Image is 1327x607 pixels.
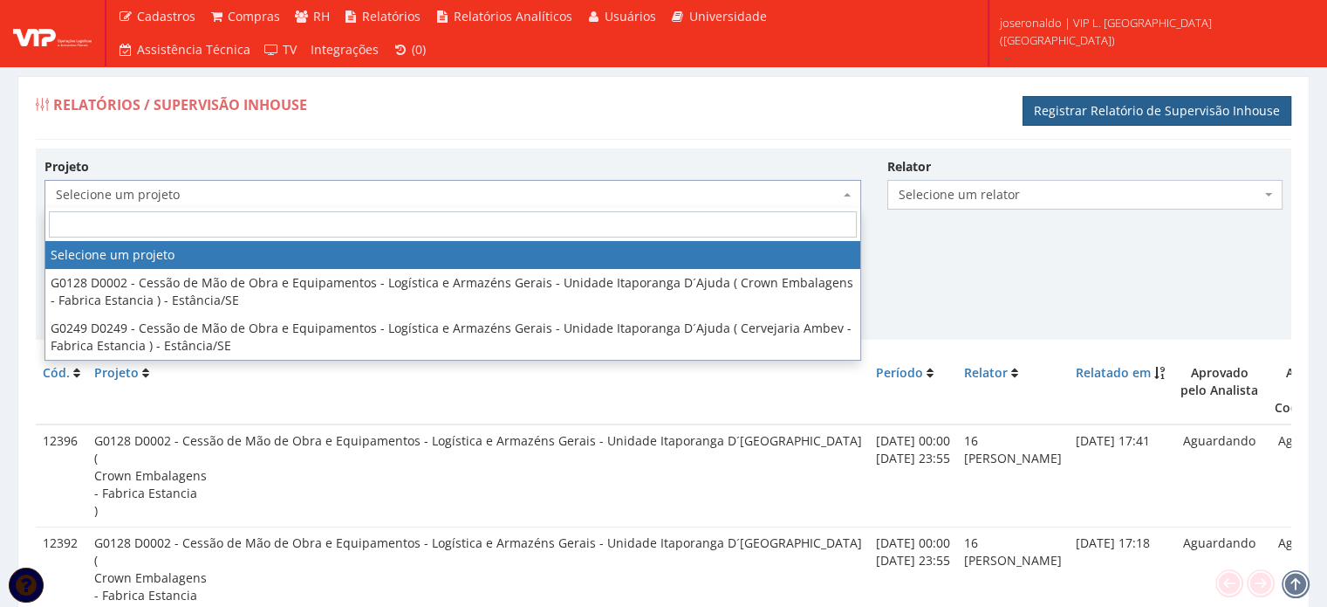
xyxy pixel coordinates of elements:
[887,180,1283,210] span: Selecione um relator
[876,364,923,381] a: Período
[1076,364,1151,381] a: Relatado em
[13,20,92,46] img: logo
[1069,424,1172,527] td: [DATE] 17:41
[964,364,1008,381] a: Relator
[689,8,767,24] span: Universidade
[869,424,957,527] td: [DATE] 00:00 [DATE] 23:55
[412,41,426,58] span: (0)
[36,424,87,527] td: 12396
[87,424,869,527] td: G0128 D0002 - Cessão de Mão de Obra e Equipamentos - Logística e Armazéns Gerais - Unidade Itapor...
[1172,424,1267,527] td: Aguardando
[1000,14,1304,49] span: joseronaldo | VIP L. [GEOGRAPHIC_DATA] ([GEOGRAPHIC_DATA])
[887,158,931,176] label: Relator
[311,41,379,58] span: Integrações
[957,424,1069,527] td: 16 [PERSON_NAME]
[283,41,297,58] span: TV
[304,33,386,66] a: Integrações
[362,8,421,24] span: Relatórios
[386,33,433,66] a: (0)
[94,364,139,381] a: Projeto
[257,33,304,66] a: TV
[45,314,860,360] li: G0249 D0249 - Cessão de Mão de Obra e Equipamentos - Logística e Armazéns Gerais - Unidade Itapor...
[44,180,861,210] span: Selecione um projeto
[1172,357,1267,424] th: Aprovado pelo Analista
[43,364,70,381] a: Cód.
[137,41,250,58] span: Assistência Técnica
[605,8,656,24] span: Usuários
[111,33,257,66] a: Assistência Técnica
[45,241,860,269] li: Selecione um projeto
[313,8,330,24] span: RH
[45,269,860,314] li: G0128 D0002 - Cessão de Mão de Obra e Equipamentos - Logística e Armazéns Gerais - Unidade Itapor...
[137,8,195,24] span: Cadastros
[1023,96,1291,126] a: Registrar Relatório de Supervisão Inhouse
[44,158,89,176] label: Projeto
[228,8,280,24] span: Compras
[899,186,1261,203] span: Selecione um relator
[53,95,307,114] span: Relatórios / Supervisão Inhouse
[56,186,839,203] span: Selecione um projeto
[454,8,572,24] span: Relatórios Analíticos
